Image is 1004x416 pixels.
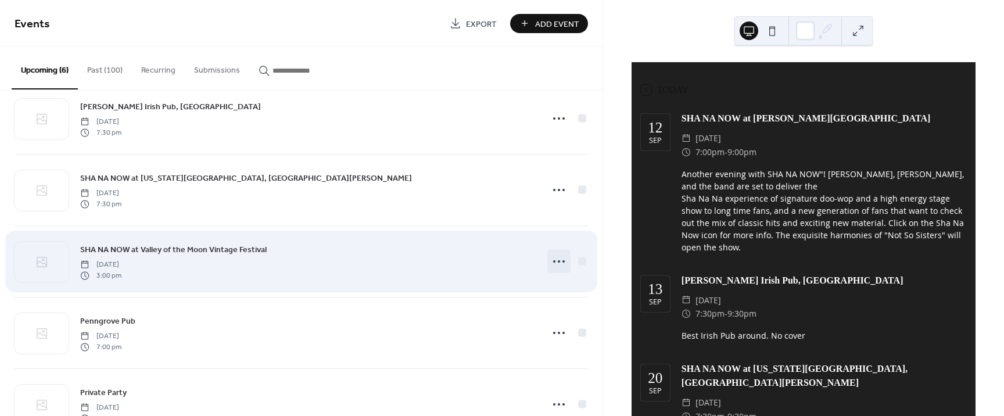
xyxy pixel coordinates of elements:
[80,386,127,399] a: Private Party
[80,342,121,352] span: 7:00 pm
[649,388,662,395] div: Sep
[648,371,662,385] div: 20
[695,145,725,159] span: 7:00pm
[80,260,121,270] span: [DATE]
[682,145,691,159] div: ​
[80,127,121,138] span: 7:30 pm
[695,293,721,307] span: [DATE]
[80,387,127,399] span: Private Party
[727,145,756,159] span: 9:00pm
[649,137,662,145] div: Sep
[725,307,727,321] span: -
[15,13,50,35] span: Events
[466,18,497,30] span: Export
[80,171,412,185] a: SHA NA NOW at [US_STATE][GEOGRAPHIC_DATA], [GEOGRAPHIC_DATA][PERSON_NAME]
[80,244,267,256] span: SHA NA NOW at Valley of the Moon Vintage Festival
[80,188,121,199] span: [DATE]
[80,270,121,281] span: 3:00 pm
[132,47,185,88] button: Recurring
[535,18,579,30] span: Add Event
[80,199,121,209] span: 7:30 pm
[510,14,588,33] button: Add Event
[80,331,121,342] span: [DATE]
[695,131,721,145] span: [DATE]
[682,274,966,288] div: [PERSON_NAME] Irish Pub, [GEOGRAPHIC_DATA]
[682,307,691,321] div: ​
[725,145,727,159] span: -
[648,120,662,135] div: 12
[78,47,132,88] button: Past (100)
[80,315,135,328] span: Penngrove Pub
[682,396,691,410] div: ​
[80,101,261,113] span: [PERSON_NAME] Irish Pub, [GEOGRAPHIC_DATA]
[648,282,662,296] div: 13
[682,112,966,125] div: SHA NA NOW at [PERSON_NAME][GEOGRAPHIC_DATA]
[727,307,756,321] span: 9:30pm
[695,307,725,321] span: 7:30pm
[682,293,691,307] div: ​
[682,131,691,145] div: ​
[185,47,249,88] button: Submissions
[695,396,721,410] span: [DATE]
[80,173,412,185] span: SHA NA NOW at [US_STATE][GEOGRAPHIC_DATA], [GEOGRAPHIC_DATA][PERSON_NAME]
[441,14,505,33] a: Export
[12,47,78,89] button: Upcoming (6)
[649,299,662,306] div: Sep
[682,364,908,388] a: SHA NA NOW at [US_STATE][GEOGRAPHIC_DATA], [GEOGRAPHIC_DATA][PERSON_NAME]
[632,62,976,76] div: Upcoming events
[80,314,135,328] a: Penngrove Pub
[80,243,267,256] a: SHA NA NOW at Valley of the Moon Vintage Festival
[80,117,121,127] span: [DATE]
[80,100,261,113] a: [PERSON_NAME] Irish Pub, [GEOGRAPHIC_DATA]
[80,403,121,413] span: [DATE]
[682,168,966,253] div: Another evening with SHA NA NOW"! [PERSON_NAME], [PERSON_NAME], and the band are set to deliver t...
[682,329,966,342] div: Best Irish Pub around. No cover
